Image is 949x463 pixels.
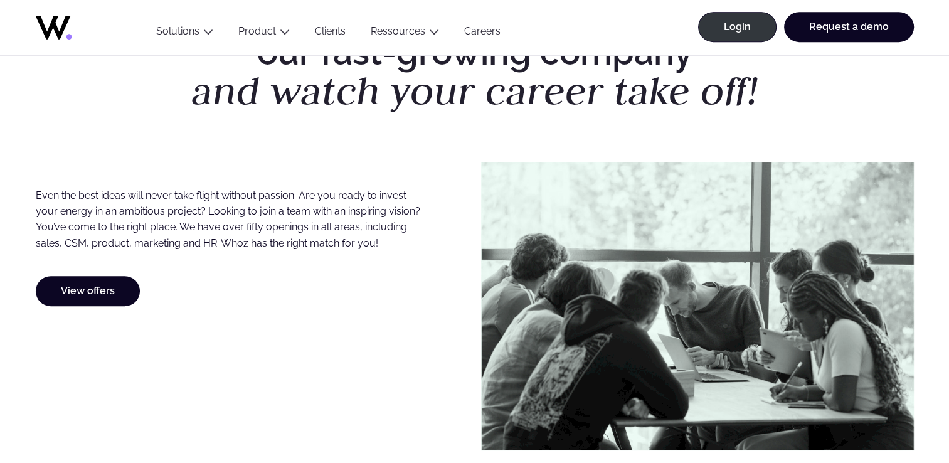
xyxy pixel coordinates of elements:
[698,12,777,42] a: Login
[784,12,914,42] a: Request a demo
[452,25,513,42] a: Careers
[481,162,914,450] img: Whozzies-learning
[36,276,140,306] a: View offers
[238,25,276,37] a: Product
[358,25,452,42] button: Ressources
[302,25,358,42] a: Clients
[226,25,302,42] button: Product
[192,65,758,116] em: and watch your career take off!
[36,188,425,251] p: Even the best ideas will never take flight without passion. Are you ready to invest your energy i...
[371,25,425,37] a: Ressources
[866,380,931,445] iframe: Chatbot
[144,25,226,42] button: Solutions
